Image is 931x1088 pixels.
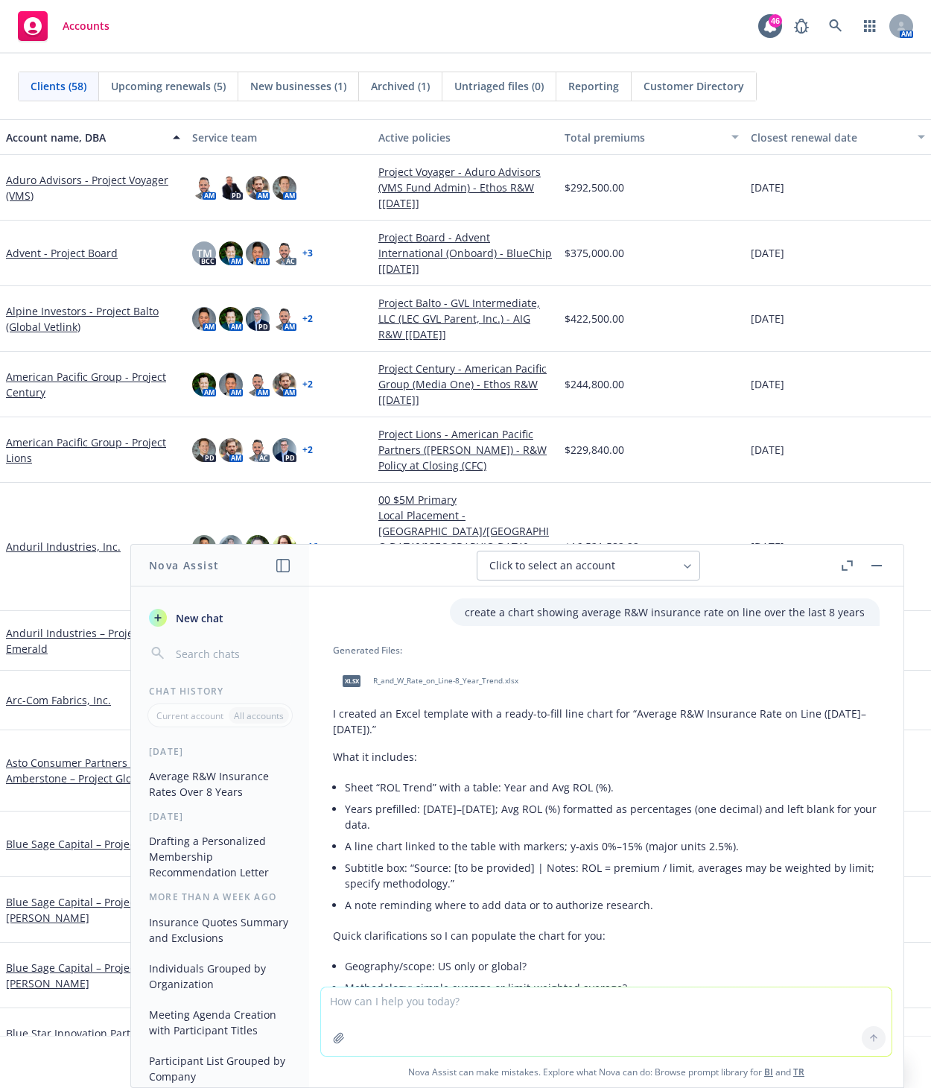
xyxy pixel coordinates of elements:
img: photo [192,438,216,462]
img: photo [273,241,296,265]
img: photo [246,438,270,462]
img: photo [273,438,296,462]
img: photo [219,438,243,462]
a: + 16 [302,543,318,551]
img: photo [273,535,296,559]
a: Anduril Industries, Inc. [6,539,121,554]
span: $229,840.00 [565,442,624,458]
a: 00 $5M Primary [378,492,553,507]
span: Customer Directory [644,78,744,94]
a: Project Balto - GVL Intermediate, LLC (LEC GVL Parent, Inc.) - AIG R&W [[DATE]] [378,295,553,342]
div: Generated Files: [333,644,880,657]
span: New chat [173,610,223,626]
span: Clients (58) [31,78,86,94]
a: + 2 [302,446,313,455]
img: photo [219,241,243,265]
a: Project Voyager - Aduro Advisors (VMS Fund Admin) - Ethos R&W [[DATE]] [378,164,553,211]
li: A line chart linked to the table with markers; y‑axis 0%–15% (major units 2.5%). [345,835,880,857]
p: Quick clarifications so I can populate the chart for you: [333,928,880,943]
div: More than a week ago [131,891,309,903]
input: Search chats [173,643,291,664]
button: Service team [186,119,372,155]
span: $292,500.00 [565,180,624,195]
p: Current account [156,709,223,722]
img: photo [219,373,243,396]
li: Years prefilled: [DATE]–[DATE]; Avg ROL (%) formatted as percentages (one decimal) and left blank... [345,798,880,835]
span: Nova Assist can make mistakes. Explore what Nova can do: Browse prompt library for and [315,1057,897,1087]
img: photo [192,176,216,200]
button: Active policies [372,119,559,155]
div: [DATE] [131,810,309,823]
a: BI [764,1066,773,1078]
div: Account name, DBA [6,130,164,145]
button: Drafting a Personalized Membership Recommendation Letter [143,829,297,885]
button: Total premiums [559,119,745,155]
a: Advent - Project Board [6,245,118,261]
span: Upcoming renewals (5) [111,78,226,94]
a: Blue Sage Capital – Project Alamo [6,836,173,852]
a: Blue Sage Capital – Project White [PERSON_NAME] [6,960,180,991]
div: Active policies [378,130,553,145]
a: + 2 [302,380,313,389]
img: photo [219,535,243,559]
span: Click to select an account [489,558,615,573]
li: A note reminding where to add data or to authorize research. [345,894,880,916]
a: Report a Bug [787,11,816,41]
div: 46 [769,14,782,28]
p: What it includes: [333,749,880,765]
span: [DATE] [751,245,784,261]
span: R_and_W_Rate_on_Line-8_Year_Trend.xlsx [373,676,518,686]
span: [DATE] [751,376,784,392]
span: [DATE] [751,539,784,554]
span: Reporting [568,78,619,94]
span: New businesses (1) [250,78,346,94]
p: create a chart showing average R&W insurance rate on line over the last 8 years [465,604,865,620]
a: Project Century - American Pacific Group (Media One) - Ethos R&W [[DATE]] [378,361,553,408]
img: photo [219,307,243,331]
li: Methodology: simple average or limit‑weighted average? [345,977,880,999]
div: Closest renewal date [751,130,909,145]
button: Insurance Quotes Summary and Exclusions [143,910,297,950]
a: Project Board - Advent International (Onboard) - BlueChip [[DATE]] [378,230,553,276]
span: $375,000.00 [565,245,624,261]
span: TM [197,245,212,261]
a: Search [821,11,851,41]
img: photo [273,373,296,396]
a: Arc-Com Fabrics, Inc. [6,692,111,708]
a: Switch app [855,11,885,41]
span: [DATE] [751,442,784,458]
img: photo [246,373,270,396]
span: [DATE] [751,180,784,195]
img: photo [273,176,296,200]
a: Anduril Industries – Project Emerald [6,625,180,657]
img: photo [273,307,296,331]
button: Average R&W Insurance Rates Over 8 Years [143,764,297,804]
button: Click to select an account [477,551,700,581]
img: photo [192,373,216,396]
span: xlsx [343,675,360,686]
div: [DATE] [131,745,309,758]
a: + 2 [302,314,313,323]
img: photo [246,241,270,265]
span: [DATE] [751,311,784,326]
button: Individuals Grouped by Organization [143,956,297,996]
li: Sheet “ROL Trend” with a table: Year and Avg ROL (%). [345,777,880,798]
a: Blue Sage Capital – Project [PERSON_NAME] [6,894,180,926]
a: Blue Star Innovation Partners - Project Pele (Playmetrics) [6,1025,180,1057]
div: Total premiums [565,130,722,145]
button: Meeting Agenda Creation with Participant Titles [143,1002,297,1043]
a: TR [793,1066,804,1078]
a: Local Placement - [GEOGRAPHIC_DATA]/[GEOGRAPHIC_DATA]/[GEOGRAPHIC_DATA] - Product/Public Liabilit... [378,507,553,586]
span: $244,800.00 [565,376,624,392]
span: Archived (1) [371,78,430,94]
img: photo [246,535,270,559]
span: Accounts [63,20,109,32]
a: + 3 [302,249,313,258]
img: photo [246,307,270,331]
img: photo [246,176,270,200]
